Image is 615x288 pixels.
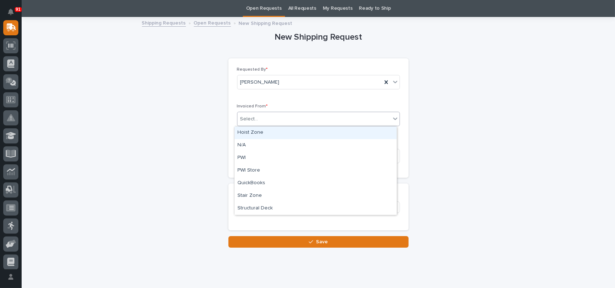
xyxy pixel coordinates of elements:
h1: New Shipping Request [228,32,409,43]
div: PWI [235,152,397,164]
span: [PERSON_NAME] [240,79,280,86]
span: Save [316,239,328,245]
a: Shipping Requests [142,18,186,27]
button: Notifications [3,4,18,19]
span: Invoiced From [237,104,268,108]
p: New Shipping Request [239,19,293,27]
div: Notifications91 [9,9,18,20]
span: Requested By [237,67,268,72]
a: Open Requests [194,18,231,27]
div: N/A [235,139,397,152]
div: Stair Zone [235,190,397,202]
div: QuickBooks [235,177,397,190]
div: PWI Store [235,164,397,177]
p: 91 [16,7,21,12]
div: Select... [240,115,258,123]
div: Structural Deck [235,202,397,215]
button: Save [228,236,409,248]
div: Hoist Zone [235,127,397,139]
